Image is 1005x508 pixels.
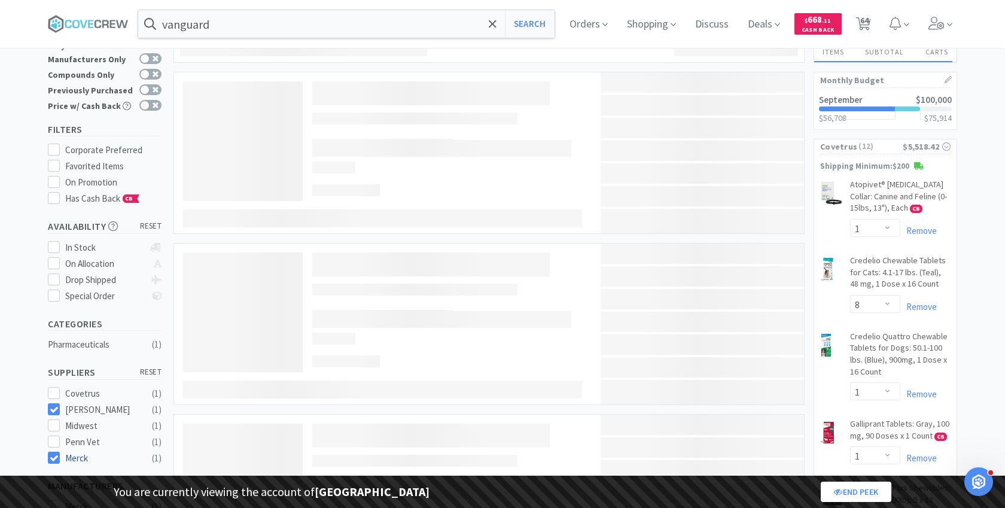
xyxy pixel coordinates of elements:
div: Corporate Preferred [65,143,162,157]
div: Drop Shipped [65,273,145,287]
span: ( 12 ) [857,141,903,153]
div: On Allocation [65,257,145,271]
a: 64 [851,20,876,31]
div: In Stock [65,241,145,255]
div: Special Order [65,289,145,303]
span: 75,914 [928,112,952,123]
strong: [GEOGRAPHIC_DATA] [315,484,430,499]
div: Compounds Only [48,69,133,79]
h5: Suppliers [48,366,162,379]
h4: Carts [918,46,957,57]
div: ( 1 ) [152,419,162,433]
span: reset [140,366,162,379]
div: Merck [65,451,139,466]
div: On Promotion [65,175,162,190]
a: Credelio Quattro Chewable Tablets for Dogs: 50.1-100 lbs. (Blue), 900mg, 1 Dose x 16 Count [850,331,951,382]
div: Favorited Items [65,159,162,174]
a: Remove [900,388,937,400]
span: Cash Back [802,27,835,35]
a: End Peek [821,482,891,502]
h1: Monthly Budget [820,72,951,88]
span: . 11 [822,17,831,25]
span: CB [910,205,922,212]
span: reset [140,220,162,233]
h5: Filters [48,123,162,136]
div: Synced Suppliers Only [48,31,133,50]
a: Atopivet® [MEDICAL_DATA] Collar: Canine and Feline (0-15lbs, 13"), Each CB [850,179,951,219]
div: [PERSON_NAME] [65,403,139,417]
img: eec9dae82df94063abc5dd067415c917_544088.png [820,181,843,205]
a: Remove [900,452,937,464]
a: Credelio Chewable Tablets for Cats: 4.1-17 lbs. (Teal), 48 mg, 1 Dose x 16 Count [850,255,951,295]
span: $56,708 [819,112,846,123]
div: Pharmaceuticals [48,337,145,352]
input: Search by item, sku, manufacturer, ingredient, size... [138,10,555,38]
span: CB [123,195,135,202]
h5: Availability [48,220,162,233]
div: ( 1 ) [152,337,162,352]
button: Search [505,10,555,38]
div: Manufacturers Only [48,53,133,63]
span: 668 [805,14,831,25]
div: Covetrus [65,387,139,401]
h2: September [819,95,863,104]
span: Has Cash Back [65,193,140,204]
a: Remove [900,301,937,312]
a: $668.11Cash Back [794,8,842,40]
span: $100,000 [916,94,952,105]
div: ( 1 ) [152,403,162,417]
iframe: Intercom live chat [964,467,993,496]
span: $ [805,17,808,25]
div: Price w/ Cash Back [48,100,133,110]
img: 8ed9392e097b4c3fadbfebb7cbb5a8cc_277137.png [820,421,835,445]
a: September$100,000$56,708$75,914 [814,88,957,129]
span: Covetrus [820,140,857,153]
div: Midwest [65,419,139,433]
div: $5,518.42 [903,140,951,153]
a: Remove [900,225,937,236]
a: Discuss [690,19,733,30]
span: CB [935,433,946,440]
div: ( 1 ) [152,435,162,449]
p: You are currently viewing the account of [114,482,430,501]
h5: Categories [48,317,162,331]
h4: Items [814,46,852,57]
img: 868b877fb8c74fc48728056354f79e3c_777170.png [820,333,832,357]
div: ( 1 ) [152,451,162,466]
h4: Subtotal [852,46,917,57]
img: 7220d567ea3747d4a47ed9a587d8aa96_416228.png [820,257,835,281]
h3: $ [924,114,952,122]
div: ( 1 ) [152,387,162,401]
p: Shipping Minimum: $200 [814,160,957,173]
div: Penn Vet [65,435,139,449]
a: Galliprant Tablets: Gray, 100 mg, 90 Doses x 1 Count CB [850,418,951,446]
div: Previously Purchased [48,84,133,95]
